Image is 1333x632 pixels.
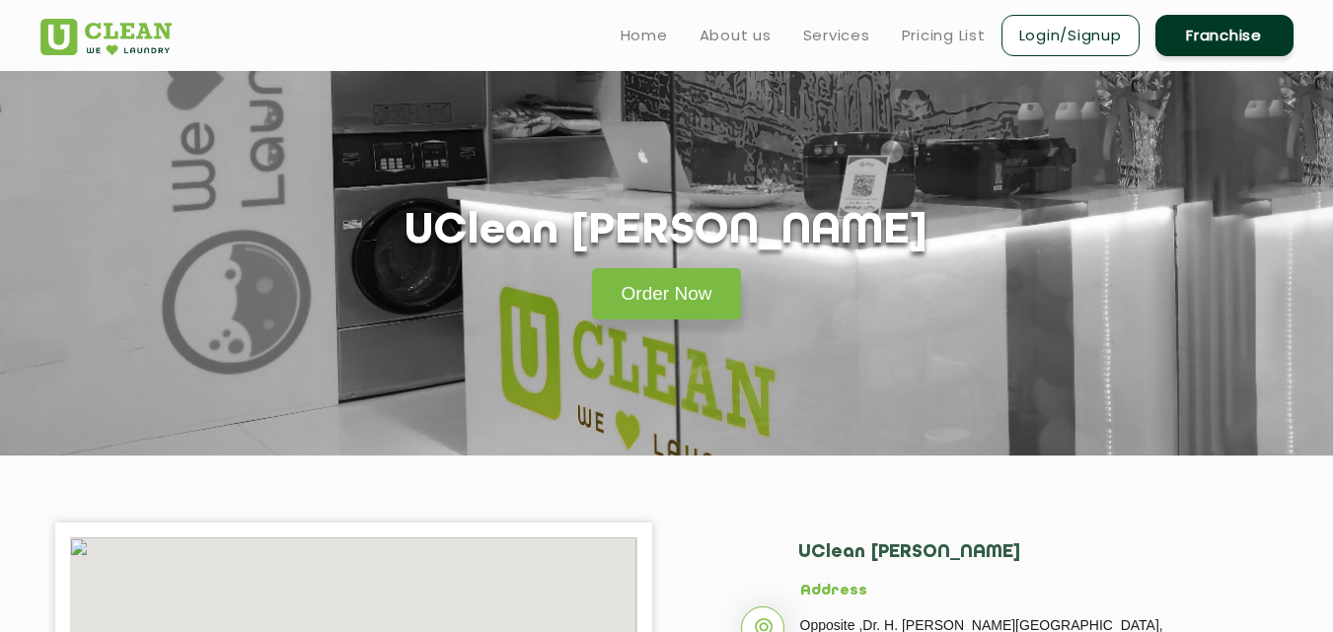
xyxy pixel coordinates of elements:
[902,24,986,47] a: Pricing List
[700,24,772,47] a: About us
[800,583,1220,600] h5: Address
[798,542,1220,583] h2: UClean [PERSON_NAME]
[1001,15,1140,56] a: Login/Signup
[621,24,668,47] a: Home
[40,19,172,55] img: UClean Laundry and Dry Cleaning
[592,268,742,319] a: Order Now
[1155,15,1294,56] a: Franchise
[803,24,870,47] a: Services
[405,207,928,257] h1: UClean [PERSON_NAME]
